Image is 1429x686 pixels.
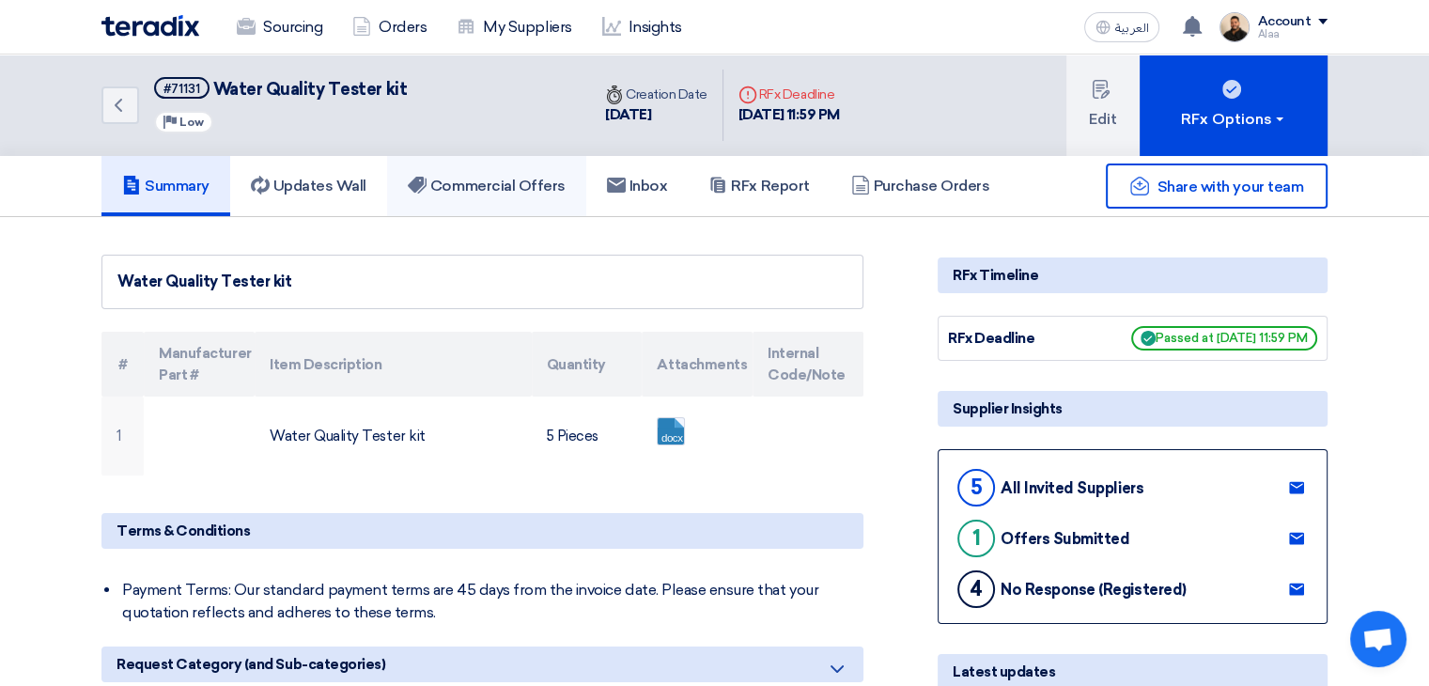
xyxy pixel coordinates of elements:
[1350,611,1406,667] a: Open chat
[938,391,1328,427] div: Supplier Insights
[586,156,689,216] a: Inbox
[1219,12,1250,42] img: MAA_1717931611039.JPG
[101,156,230,216] a: Summary
[738,85,840,104] div: RFx Deadline
[1084,12,1159,42] button: العربية
[122,177,210,195] h5: Summary
[1131,326,1317,351] span: Passed at [DATE] 11:59 PM
[948,328,1089,350] div: RFx Deadline
[337,7,442,48] a: Orders
[163,83,200,95] div: #71131
[101,15,199,37] img: Teradix logo
[607,177,668,195] h5: Inbox
[1257,14,1311,30] div: Account
[831,156,1011,216] a: Purchase Orders
[753,332,863,397] th: Internal Code/Note
[1181,108,1287,131] div: RFx Options
[230,156,387,216] a: Updates Wall
[387,156,586,216] a: Commercial Offers
[251,177,366,195] h5: Updates Wall
[708,177,809,195] h5: RFx Report
[1257,29,1328,39] div: Alaa
[222,7,337,48] a: Sourcing
[1140,55,1328,156] button: RFx Options
[213,79,407,100] span: Water Quality Tester kit
[442,7,586,48] a: My Suppliers
[120,571,863,631] li: Payment Terms: Our standard payment terms are 45 days from the invoice date. Please ensure that y...
[587,7,697,48] a: Insights
[408,177,566,195] h5: Commercial Offers
[144,332,255,397] th: Manufacturer Part #
[642,332,753,397] th: Attachments
[116,654,385,675] span: Request Category (and Sub-categories)
[1066,55,1140,156] button: Edit
[532,332,643,397] th: Quantity
[851,177,990,195] h5: Purchase Orders
[957,469,995,507] div: 5
[688,156,830,216] a: RFx Report
[255,332,531,397] th: Item Description
[154,77,407,101] h5: Water Quality Tester kit
[532,397,643,476] td: 5 Pieces
[101,397,144,476] td: 1
[605,85,707,104] div: Creation Date
[117,271,847,293] div: Water Quality Tester kit
[1001,581,1186,599] div: No Response (Registered)
[179,116,204,129] span: Low
[957,570,995,608] div: 4
[605,104,707,126] div: [DATE]
[1157,178,1303,195] span: Share with your team
[116,521,250,541] span: Terms & Conditions
[101,332,144,397] th: #
[957,520,995,557] div: 1
[1001,530,1129,548] div: Offers Submitted
[738,104,840,126] div: [DATE] 11:59 PM
[1001,479,1143,497] div: All Invited Suppliers
[658,418,808,531] a: WATER_QUALITY_TESTER__in__1755694977866.docx
[1114,22,1148,35] span: العربية
[938,257,1328,293] div: RFx Timeline
[255,397,531,476] td: Water Quality Tester kit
